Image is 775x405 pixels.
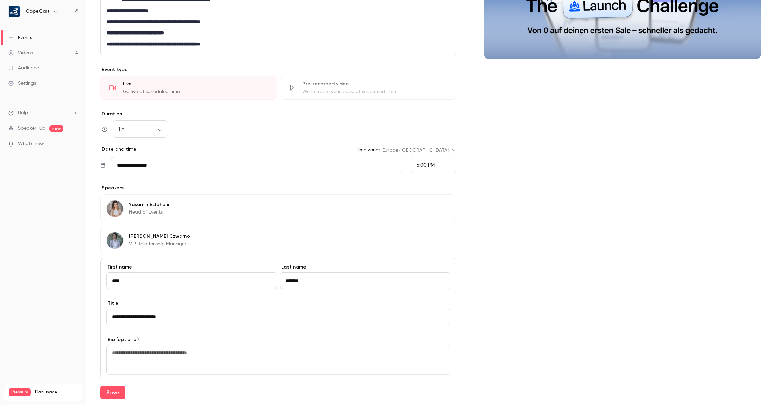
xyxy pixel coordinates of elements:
div: Settings [8,80,36,87]
p: Event type [100,66,456,73]
span: Plan usage [35,389,78,395]
div: We'll stream your video at scheduled time [302,88,448,95]
div: Go live at scheduled time [123,88,268,95]
button: Save [100,386,125,399]
div: Audience [8,65,39,72]
span: Premium [9,388,31,396]
img: Yasamin Esfahani [107,200,123,217]
li: help-dropdown-opener [8,109,78,116]
img: Olivia Czwarno [107,232,123,249]
div: Pre-recorded videoWe'll stream your video at scheduled time [280,76,457,100]
span: Help [18,109,28,116]
p: [PERSON_NAME] Czwarno [129,233,190,240]
p: Head of Events [129,209,169,216]
div: Yasamin EsfahaniYasamin EsfahaniHead of Events [100,194,456,223]
p: Yasamin Esfahani [129,201,169,208]
div: From [411,157,456,173]
div: Europe/[GEOGRAPHIC_DATA] [382,147,456,154]
label: Duration [100,111,456,117]
label: Bio (optional) [106,336,450,343]
h6: CopeCart [26,8,50,15]
div: LiveGo live at scheduled time [100,76,277,100]
label: First name [106,264,277,271]
span: new [49,125,63,132]
img: CopeCart [9,6,20,17]
div: Events [8,34,32,41]
p: VIP Relationship Manager [129,241,190,247]
label: Title [106,300,450,307]
span: 6:00 PM [417,163,435,168]
div: Live [123,81,268,87]
div: Videos [8,49,33,56]
p: Speakers [100,185,456,191]
div: 1 h [113,126,168,133]
a: SpeakerHub [18,125,45,132]
label: Last name [280,264,451,271]
span: What's new [18,140,44,148]
div: Olivia Czwarno[PERSON_NAME] CzwarnoVIP Relationship Manager [100,226,456,255]
label: Time zone: [356,147,380,153]
div: Pre-recorded video [302,81,448,87]
p: Date and time [100,146,136,153]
